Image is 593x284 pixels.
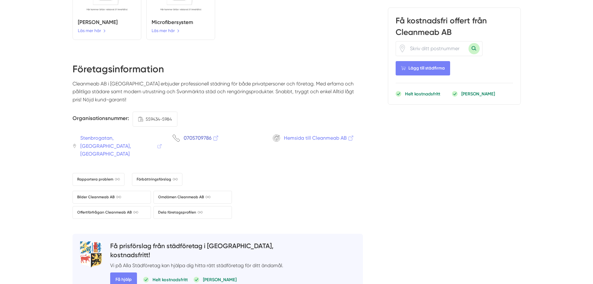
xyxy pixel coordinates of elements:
[172,134,180,142] svg: Telefon
[398,45,406,52] svg: Pin / Karta
[152,18,210,26] h5: Microfibersystem
[153,277,188,283] p: Helt kostnadsfritt
[77,194,121,200] span: Bilder Cleanmeab AB
[396,61,450,75] : Lägg till städfirma
[158,194,210,200] span: Omdömen Cleanmeab AB
[461,91,495,97] p: [PERSON_NAME]
[73,134,163,158] a: Stenbrogatan, [GEOGRAPHIC_DATA], [GEOGRAPHIC_DATA]
[73,206,151,219] a: Offertförfrågan Cleanmeab AB
[153,206,232,219] a: Dela företagsprofilen
[73,142,77,150] svg: Pin / Karta
[405,91,440,97] p: Helt kostnadsfritt
[146,116,172,123] span: 559434-5984
[132,173,182,186] a: Förbättringsförslag
[73,173,125,186] a: Rapportera problem
[203,277,237,283] p: [PERSON_NAME]
[77,176,120,182] span: Rapportera problem
[152,27,180,34] a: Läs mer här
[137,176,178,182] span: Förbättringsförslag
[78,27,106,34] a: Läs mer här
[398,45,406,52] span: Klicka för att använda din position.
[110,262,283,269] p: Vi på Alla Städföretag kan hjälpa dig hitta rätt städföretag för ditt ändamål.
[73,80,363,108] p: Cleanmeab AB i [GEOGRAPHIC_DATA] erbjuder professionell städning för både privatpersoner och före...
[284,134,354,142] span: Hemsida till Cleanmeab AB
[78,18,136,26] h5: [PERSON_NAME]
[110,241,283,262] h4: Få prisförslag från städföretag i [GEOGRAPHIC_DATA], kostnadsfritt!
[73,191,151,204] a: Bilder Cleanmeab AB
[396,15,513,41] h3: Få kostnadsfri offert från Cleanmeab AB
[172,134,263,142] a: 0705709786
[80,134,162,158] span: Stenbrogatan, [GEOGRAPHIC_DATA], [GEOGRAPHIC_DATA]
[77,209,138,215] span: Offertförfrågan Cleanmeab AB
[158,209,203,215] span: Dela företagsprofilen
[273,134,363,142] a: Hemsida till Cleanmeab AB
[406,41,468,55] input: Skriv ditt postnummer
[73,62,363,80] h2: Företagsinformation
[184,134,219,142] span: 0705709786
[73,114,129,124] h5: Organisationsnummer:
[468,43,480,54] button: Sök med postnummer
[153,191,232,204] a: Omdömen Cleanmeab AB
